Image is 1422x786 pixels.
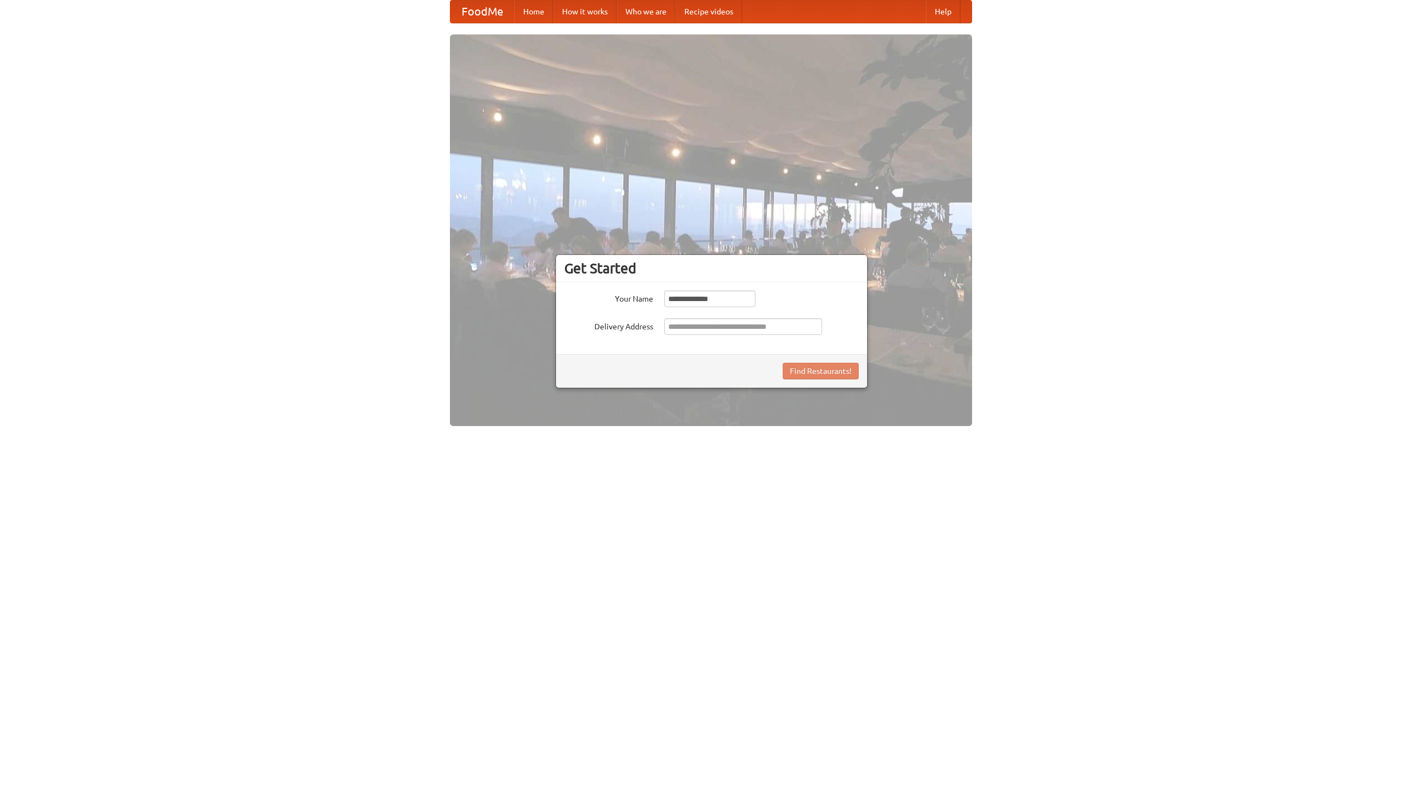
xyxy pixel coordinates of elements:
a: Who we are [617,1,675,23]
label: Delivery Address [564,318,653,332]
h3: Get Started [564,260,859,277]
label: Your Name [564,291,653,304]
a: FoodMe [450,1,514,23]
a: Recipe videos [675,1,742,23]
a: Home [514,1,553,23]
button: Find Restaurants! [783,363,859,379]
a: How it works [553,1,617,23]
a: Help [926,1,960,23]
